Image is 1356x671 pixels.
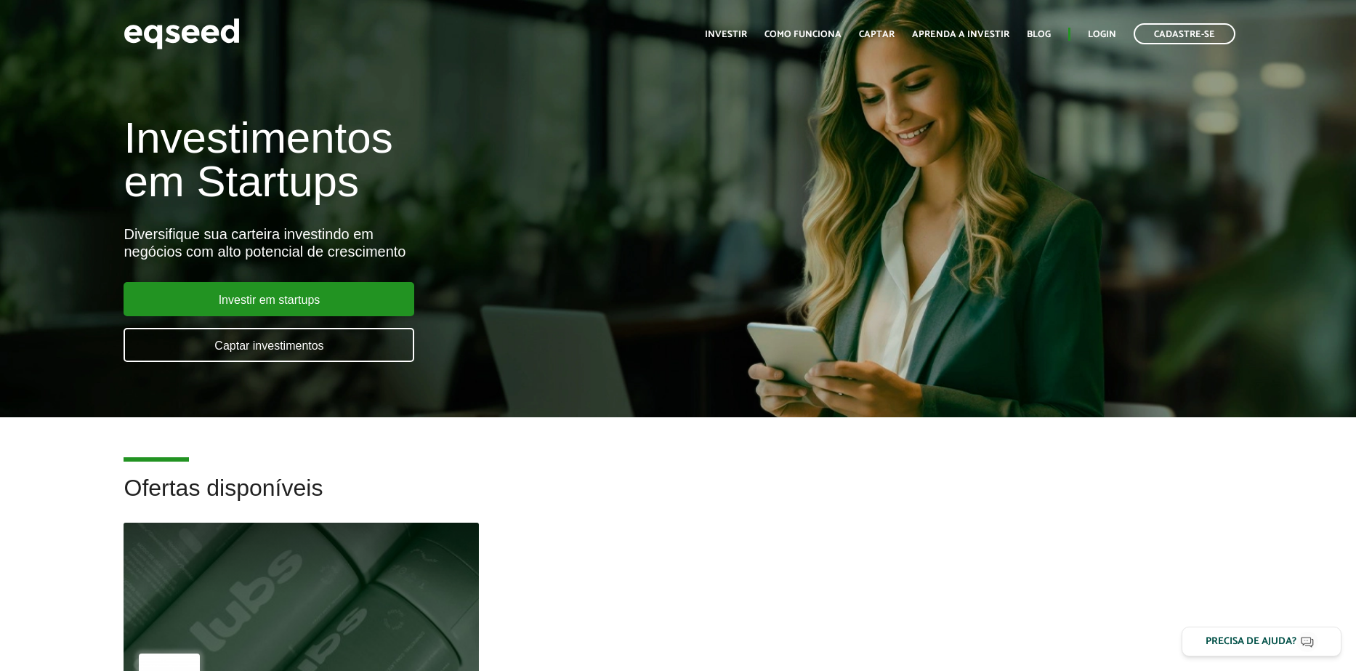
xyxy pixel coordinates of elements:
[124,328,414,362] a: Captar investimentos
[124,475,1232,523] h2: Ofertas disponíveis
[859,30,895,39] a: Captar
[124,225,780,260] div: Diversifique sua carteira investindo em negócios com alto potencial de crescimento
[1134,23,1235,44] a: Cadastre-se
[1088,30,1116,39] a: Login
[1027,30,1051,39] a: Blog
[124,15,240,53] img: EqSeed
[124,116,780,204] h1: Investimentos em Startups
[764,30,842,39] a: Como funciona
[705,30,747,39] a: Investir
[124,282,414,316] a: Investir em startups
[912,30,1009,39] a: Aprenda a investir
